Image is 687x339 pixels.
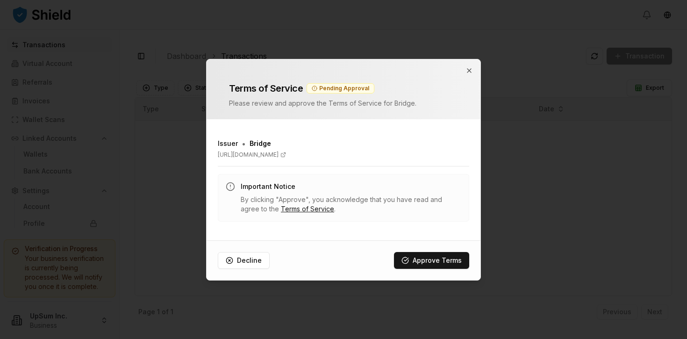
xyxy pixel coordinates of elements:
span: Bridge [250,139,271,148]
p: Please review and approve the Terms of Service for Bridge . [229,99,458,108]
a: [URL][DOMAIN_NAME] [218,151,469,159]
a: Terms of Service [281,205,334,213]
span: • [242,138,246,149]
button: Decline [218,252,270,269]
h2: Terms of Service [229,82,303,95]
button: Approve Terms [394,252,469,269]
h3: Important Notice [241,182,461,191]
div: Pending Approval [307,83,374,94]
h3: Issuer [218,139,238,148]
p: By clicking "Approve", you acknowledge that you have read and agree to the . [241,195,461,214]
